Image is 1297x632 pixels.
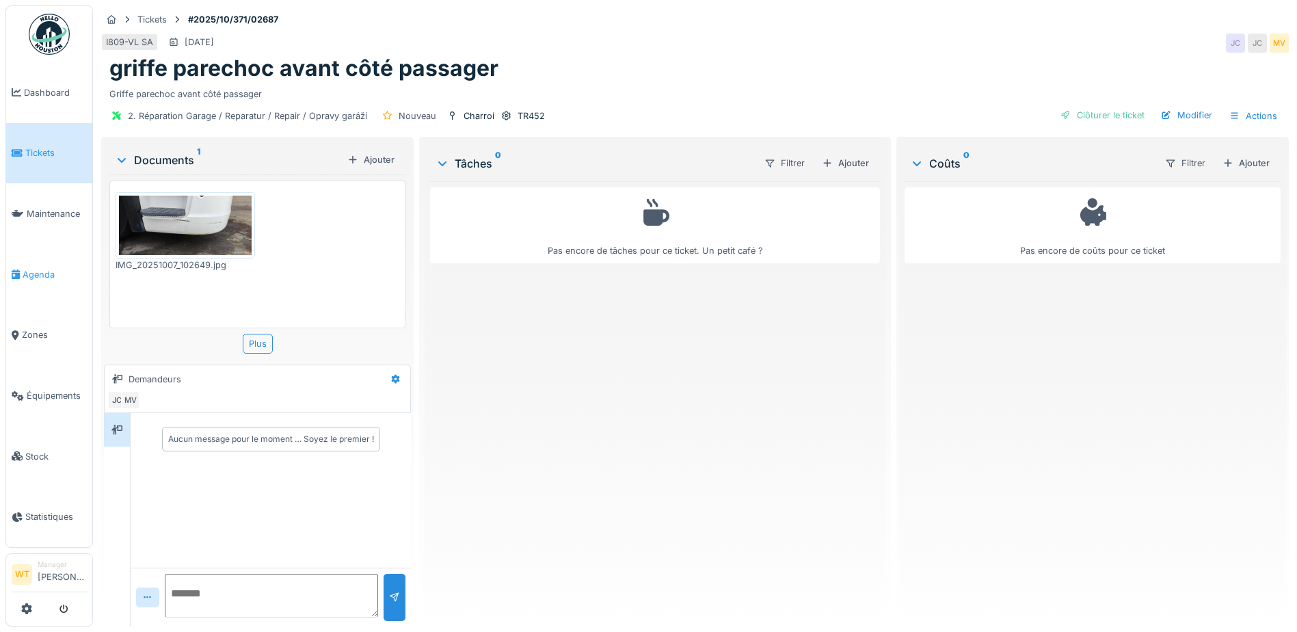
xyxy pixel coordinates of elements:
div: [DATE] [185,36,214,49]
strong: #2025/10/371/02687 [183,13,284,26]
sup: 0 [495,155,501,172]
span: Agenda [23,268,87,281]
div: JC [107,391,126,410]
a: Zones [6,305,92,366]
span: Tickets [25,146,87,159]
span: Stock [25,450,87,463]
div: I809-VL SA [106,36,153,49]
div: Pas encore de tâches pour ce ticket. Un petit café ? [439,194,871,257]
div: MV [121,391,140,410]
span: Maintenance [27,207,87,220]
a: Agenda [6,244,92,305]
div: JC [1248,34,1267,53]
div: Ajouter [816,154,874,172]
a: Stock [6,426,92,487]
div: TR452 [518,109,545,122]
div: Actions [1223,106,1283,126]
div: Clôturer le ticket [1055,106,1150,124]
div: Modifier [1155,106,1218,124]
a: WT Manager[PERSON_NAME] [12,559,87,592]
div: Pas encore de coûts pour ce ticket [913,194,1272,257]
span: Zones [22,328,87,341]
a: Dashboard [6,62,92,123]
sup: 0 [963,155,970,172]
img: Badge_color-CXgf-gQk.svg [29,14,70,55]
div: Plus [243,334,273,354]
div: Manager [38,559,87,570]
div: Documents [115,152,342,168]
div: Ajouter [1217,154,1275,172]
li: [PERSON_NAME] [38,559,87,589]
div: JC [1226,34,1245,53]
div: Nouveau [399,109,436,122]
div: Tâches [436,155,753,172]
div: Griffe parechoc avant côté passager [109,82,1281,101]
div: Filtrer [1159,153,1212,173]
a: Équipements [6,365,92,426]
div: Ajouter [342,150,400,169]
div: Coûts [910,155,1153,172]
div: Tickets [137,13,167,26]
a: Maintenance [6,183,92,244]
img: klg1bsfv5eclohaar2xddusyj3tb [119,196,252,255]
li: WT [12,564,32,585]
div: IMG_20251007_102649.jpg [116,259,255,272]
div: Aucun message pour le moment … Soyez le premier ! [168,433,374,445]
a: Statistiques [6,487,92,548]
span: Statistiques [25,510,87,523]
a: Tickets [6,123,92,184]
div: Demandeurs [129,373,181,386]
span: Dashboard [24,86,87,99]
div: Charroi [464,109,494,122]
div: 2. Réparation Garage / Reparatur / Repair / Opravy garáží [128,109,367,122]
h1: griffe parechoc avant côté passager [109,55,498,81]
sup: 1 [197,152,200,168]
div: Filtrer [758,153,811,173]
span: Équipements [27,389,87,402]
div: MV [1270,34,1289,53]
